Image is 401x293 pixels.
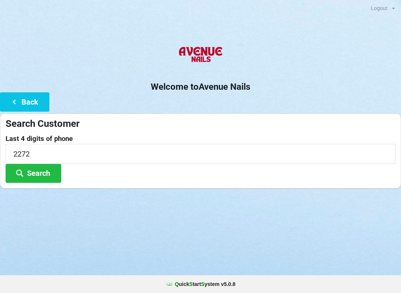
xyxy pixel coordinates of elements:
img: favicon.ico [166,280,173,288]
span: S [189,281,193,287]
button: Search [6,164,61,183]
div: Search Customer [6,118,395,130]
span: Q [175,281,179,287]
input: 0000 [6,144,395,164]
img: AvenueNails-Logo.png [176,40,225,70]
div: Logout [371,6,388,11]
b: uick tart ystem v 5.0.8 [175,280,235,288]
label: Last 4 digits of phone [6,135,395,142]
span: S [201,281,204,287]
